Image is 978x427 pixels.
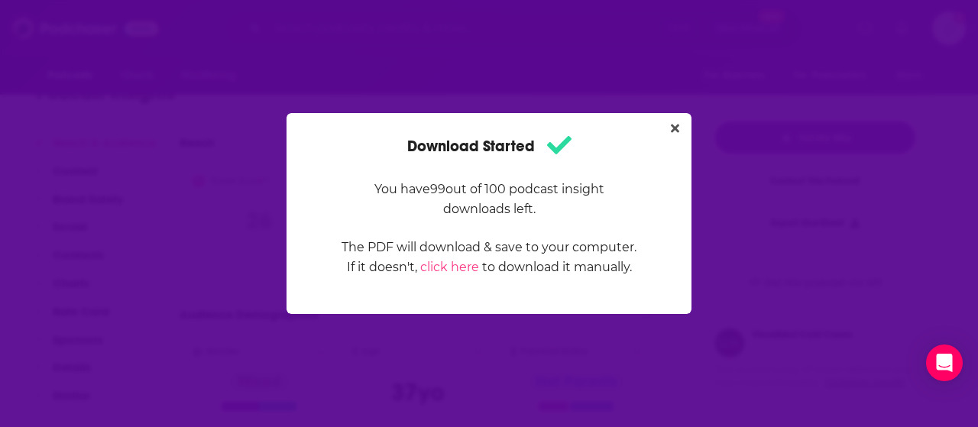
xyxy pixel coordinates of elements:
[665,119,685,138] button: Close
[926,345,963,381] div: Open Intercom Messenger
[420,260,479,274] a: click here
[407,131,572,161] h1: Download Started
[341,180,637,219] p: You have 99 out of 100 podcast insight downloads left.
[341,238,637,277] p: The PDF will download & save to your computer. If it doesn't, to download it manually.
